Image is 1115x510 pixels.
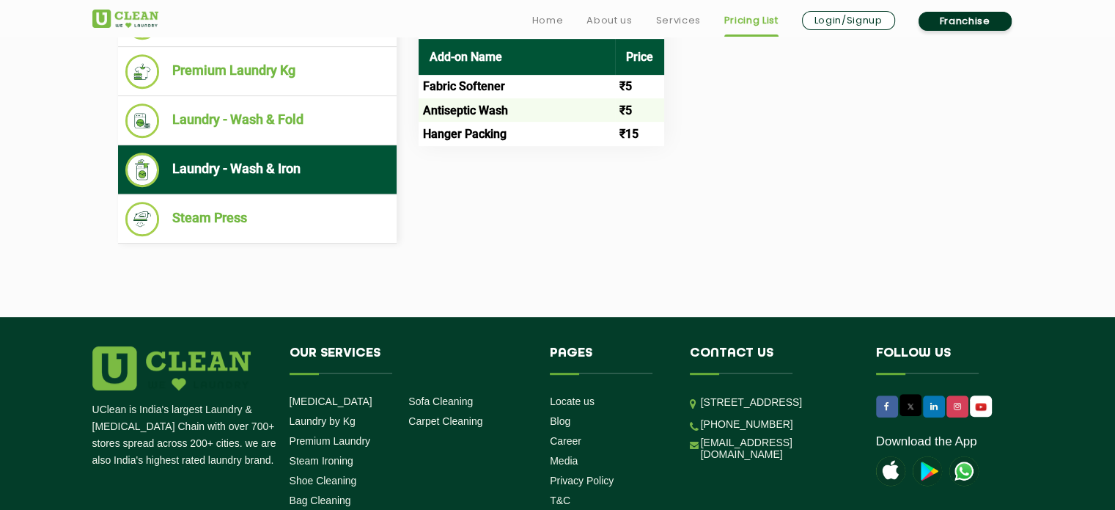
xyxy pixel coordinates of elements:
[971,399,990,415] img: UClean Laundry and Dry Cleaning
[550,346,668,374] h4: Pages
[125,153,389,187] li: Laundry - Wash & Iron
[290,495,351,506] a: Bag Cleaning
[290,346,529,374] h4: Our Services
[615,75,664,98] td: ₹5
[550,415,570,427] a: Blog
[724,12,779,29] a: Pricing List
[550,396,595,407] a: Locate us
[586,12,632,29] a: About us
[125,54,160,89] img: Premium Laundry Kg
[290,435,371,447] a: Premium Laundry
[690,346,854,374] h4: Contact us
[290,415,356,427] a: Laundry by Kg
[550,475,614,487] a: Privacy Policy
[615,122,664,145] td: ₹15
[92,401,279,469] p: UClean is India's largest Laundry & [MEDICAL_DATA] Chain with over 700+ stores spread across 200+...
[125,202,389,236] li: Steam Press
[919,12,1012,31] a: Franchise
[615,98,664,122] td: ₹5
[655,12,700,29] a: Services
[550,435,581,447] a: Career
[125,103,389,138] li: Laundry - Wash & Fold
[876,434,977,449] a: Download the App
[290,396,372,407] a: [MEDICAL_DATA]
[290,475,357,487] a: Shoe Cleaning
[419,75,615,98] td: Fabric Softener
[550,455,578,467] a: Media
[125,54,389,89] li: Premium Laundry Kg
[419,98,615,122] td: Antiseptic Wash
[913,456,942,486] img: playstoreicon.png
[701,394,854,411] p: [STREET_ADDRESS]
[125,153,160,187] img: Laundry - Wash & Iron
[408,396,473,407] a: Sofa Cleaning
[701,437,854,460] a: [EMAIL_ADDRESS][DOMAIN_NAME]
[876,346,1005,374] h4: Follow us
[92,346,251,390] img: logo.png
[532,12,564,29] a: Home
[419,39,615,75] th: Add-on Name
[615,39,664,75] th: Price
[802,11,895,30] a: Login/Signup
[408,415,482,427] a: Carpet Cleaning
[290,455,353,467] a: Steam Ironing
[92,10,158,28] img: UClean Laundry and Dry Cleaning
[949,456,979,486] img: UClean Laundry and Dry Cleaning
[125,202,160,236] img: Steam Press
[701,418,793,430] a: [PHONE_NUMBER]
[876,456,905,486] img: apple-icon.png
[419,122,615,145] td: Hanger Packing
[125,103,160,138] img: Laundry - Wash & Fold
[550,495,570,506] a: T&C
